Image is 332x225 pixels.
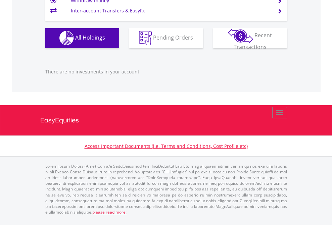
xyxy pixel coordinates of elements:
a: EasyEquities [40,105,292,135]
button: Recent Transactions [213,28,287,48]
td: Inter-account Transfers & EasyFx [71,6,269,16]
img: transactions-zar-wht.png [228,29,253,43]
p: There are no investments in your account. [45,68,287,75]
span: All Holdings [75,34,105,41]
span: Recent Transactions [234,32,272,51]
img: pending_instructions-wht.png [139,31,152,45]
a: Access Important Documents (i.e. Terms and Conditions, Cost Profile etc) [85,143,248,149]
img: holdings-wht.png [59,31,74,45]
p: Lorem Ipsum Dolors (Ame) Con a/e SeddOeiusmod tem InciDiduntut Lab Etd mag aliquaen admin veniamq... [45,163,287,215]
button: Pending Orders [129,28,203,48]
a: please read more: [92,209,127,215]
span: Pending Orders [153,34,193,41]
button: All Holdings [45,28,119,48]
